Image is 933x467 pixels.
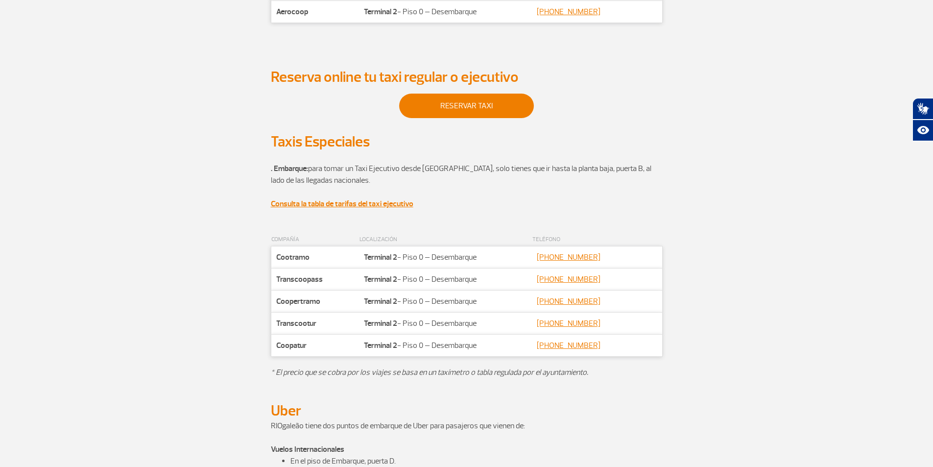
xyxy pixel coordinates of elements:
[364,274,397,284] strong: Terminal 2
[912,98,933,141] div: Plugin de acessibilidade da Hand Talk.
[537,341,600,350] a: [PHONE_NUMBER]
[271,163,663,186] p: para tomar un Taxi Ejecutivo desde [GEOGRAPHIC_DATA], solo tienes que ir hasta la planta baja, pu...
[537,7,600,17] a: [PHONE_NUMBER]
[271,164,308,173] strong: . Embarque:
[271,199,413,209] a: Consulta la tabla de tarifas del taxi ejecutivo
[537,252,600,262] a: [PHONE_NUMBER]
[537,296,600,306] a: [PHONE_NUMBER]
[359,246,532,269] td: - Piso 0 – Desembarque
[537,319,600,328] a: [PHONE_NUMBER]
[271,68,663,86] h2: Reserva online tu taxi regular o ejecutivo
[276,319,316,328] strong: Transcootur
[359,335,532,357] td: - Piso 0 – Desembarque
[364,252,397,262] strong: Terminal 2
[364,7,397,17] strong: Terminal 2
[290,455,663,467] li: En el piso de Embarque, puerta D.
[271,368,588,377] em: * El precio que se cobra por los viajes se basa en un taxímetro o tabla regulada por el ayuntamie...
[912,120,933,141] button: Abrir recursos assistivos.
[537,274,600,284] a: [PHONE_NUMBER]
[276,341,307,350] strong: Coopatur
[271,402,663,420] h2: Uber
[359,313,532,335] td: - Piso 0 – Desembarque
[271,133,663,151] h2: Taxis Especiales
[271,233,359,246] th: COMPAÑÍA
[364,296,397,306] strong: Terminal 2
[359,1,532,23] td: - Piso 0 – Desembarque
[276,296,320,306] strong: Coopertramo
[276,252,310,262] strong: Cootramo
[271,444,344,454] strong: Vuelos Internacionales
[364,319,397,328] strong: Terminal 2
[364,341,397,350] strong: Terminal 2
[276,7,308,17] strong: Aerocoop
[276,274,323,284] strong: Transcoopass
[271,420,663,432] p: RIOgaleão tiene dos puntos de embarque de Uber para pasajeros que vienen de:
[399,94,534,118] a: Reservar taxi
[359,233,532,246] th: LOCALIZACIÓN
[359,269,532,291] td: - Piso 0 – Desembarque
[359,291,532,313] td: - Piso 0 – Desembarque
[912,98,933,120] button: Abrir tradutor de língua de sinais.
[532,233,662,246] th: TELÉFONO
